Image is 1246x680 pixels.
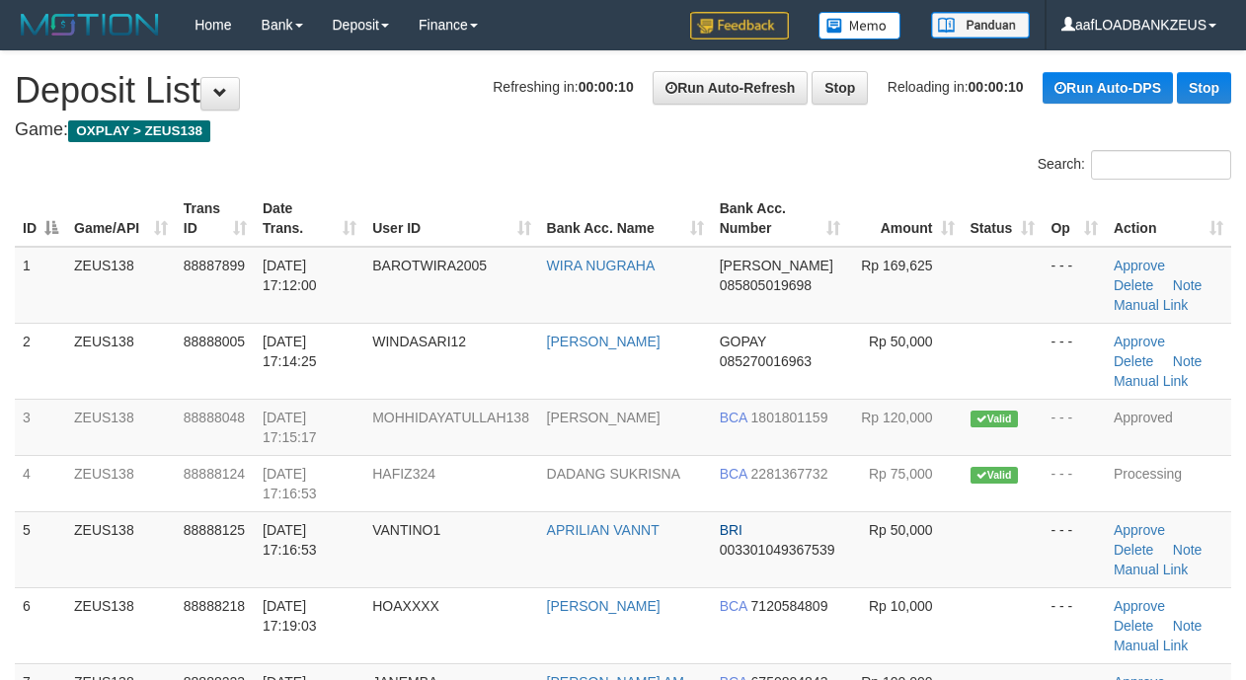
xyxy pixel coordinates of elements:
[1114,638,1189,653] a: Manual Link
[263,598,317,634] span: [DATE] 17:19:03
[720,598,747,614] span: BCA
[751,410,828,425] span: Copy 1801801159 to clipboard
[720,410,747,425] span: BCA
[653,71,808,105] a: Run Auto-Refresh
[1043,399,1105,455] td: - - -
[1173,618,1203,634] a: Note
[1114,334,1165,349] a: Approve
[1173,353,1203,369] a: Note
[720,258,833,273] span: [PERSON_NAME]
[547,410,661,425] a: [PERSON_NAME]
[690,12,789,39] img: Feedback.jpg
[66,190,176,247] th: Game/API: activate to sort column ascending
[1114,373,1189,389] a: Manual Link
[15,511,66,587] td: 5
[1114,542,1153,558] a: Delete
[15,323,66,399] td: 2
[1043,247,1105,324] td: - - -
[971,411,1018,427] span: Valid transaction
[579,79,634,95] strong: 00:00:10
[1173,542,1203,558] a: Note
[263,258,317,293] span: [DATE] 17:12:00
[1114,353,1153,369] a: Delete
[963,190,1044,247] th: Status: activate to sort column ascending
[1177,72,1231,104] a: Stop
[1043,511,1105,587] td: - - -
[15,455,66,511] td: 4
[869,334,933,349] span: Rp 50,000
[751,598,828,614] span: Copy 7120584809 to clipboard
[184,258,245,273] span: 88887899
[1114,618,1153,634] a: Delete
[720,522,742,538] span: BRI
[66,247,176,324] td: ZEUS138
[184,466,245,482] span: 88888124
[184,598,245,614] span: 88888218
[720,277,812,293] span: Copy 085805019698 to clipboard
[372,410,529,425] span: MOHHIDAYATULLAH138
[372,598,439,614] span: HOAXXXX
[547,522,660,538] a: APRILIAN VANNT
[255,190,364,247] th: Date Trans.: activate to sort column ascending
[1043,455,1105,511] td: - - -
[1043,323,1105,399] td: - - -
[971,467,1018,484] span: Valid transaction
[720,466,747,482] span: BCA
[869,598,933,614] span: Rp 10,000
[15,120,1231,140] h4: Game:
[15,587,66,663] td: 6
[15,247,66,324] td: 1
[547,598,661,614] a: [PERSON_NAME]
[1114,522,1165,538] a: Approve
[184,522,245,538] span: 88888125
[176,190,255,247] th: Trans ID: activate to sort column ascending
[1114,562,1189,577] a: Manual Link
[263,522,317,558] span: [DATE] 17:16:53
[184,410,245,425] span: 88888048
[15,10,165,39] img: MOTION_logo.png
[931,12,1030,38] img: panduan.png
[818,12,901,39] img: Button%20Memo.svg
[263,466,317,501] span: [DATE] 17:16:53
[869,466,933,482] span: Rp 75,000
[263,334,317,369] span: [DATE] 17:14:25
[539,190,712,247] th: Bank Acc. Name: activate to sort column ascending
[547,258,656,273] a: WIRA NUGRAHA
[66,511,176,587] td: ZEUS138
[861,410,932,425] span: Rp 120,000
[869,522,933,538] span: Rp 50,000
[66,587,176,663] td: ZEUS138
[184,334,245,349] span: 88888005
[720,353,812,369] span: Copy 085270016963 to clipboard
[712,190,849,247] th: Bank Acc. Number: activate to sort column ascending
[1091,150,1231,180] input: Search:
[372,466,435,482] span: HAFIZ324
[888,79,1024,95] span: Reloading in:
[751,466,828,482] span: Copy 2281367732 to clipboard
[493,79,633,95] span: Refreshing in:
[1043,587,1105,663] td: - - -
[15,399,66,455] td: 3
[364,190,538,247] th: User ID: activate to sort column ascending
[720,542,835,558] span: Copy 003301049367539 to clipboard
[372,258,487,273] span: BAROTWIRA2005
[66,399,176,455] td: ZEUS138
[263,410,317,445] span: [DATE] 17:15:17
[720,334,766,349] span: GOPAY
[1173,277,1203,293] a: Note
[1114,258,1165,273] a: Approve
[1038,150,1231,180] label: Search:
[1114,598,1165,614] a: Approve
[1043,190,1105,247] th: Op: activate to sort column ascending
[15,71,1231,111] h1: Deposit List
[66,455,176,511] td: ZEUS138
[969,79,1024,95] strong: 00:00:10
[812,71,868,105] a: Stop
[15,190,66,247] th: ID: activate to sort column descending
[1043,72,1173,104] a: Run Auto-DPS
[547,466,680,482] a: DADANG SUKRISNA
[66,323,176,399] td: ZEUS138
[1106,455,1231,511] td: Processing
[1114,277,1153,293] a: Delete
[1114,297,1189,313] a: Manual Link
